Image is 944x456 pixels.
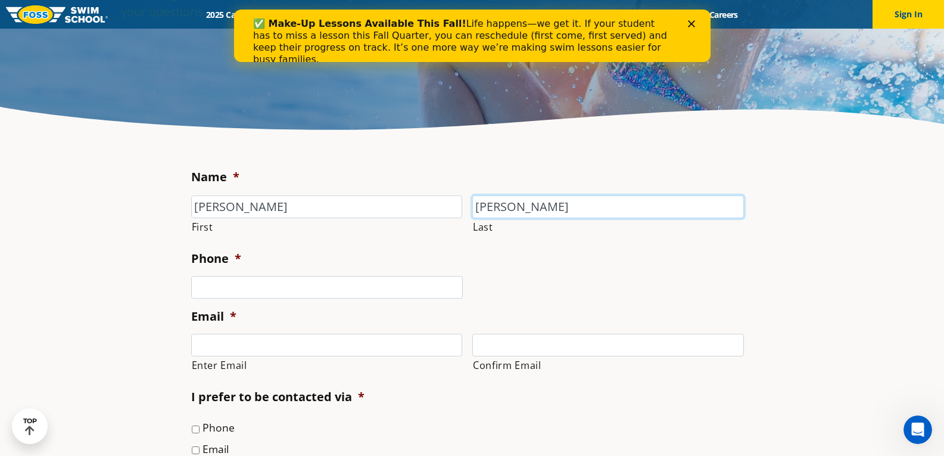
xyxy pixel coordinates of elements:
[472,196,744,218] input: Last name
[270,9,320,20] a: Schools
[196,9,270,20] a: 2025 Calendar
[191,251,241,266] label: Phone
[202,420,235,435] label: Phone
[320,9,425,20] a: Swim Path® Program
[192,219,463,235] label: First
[191,389,364,405] label: I prefer to be contacted via
[23,417,37,436] div: TOP
[473,219,744,235] label: Last
[473,357,744,374] label: Confirm Email
[19,8,232,20] b: ✅ Make-Up Lessons Available This Fall!
[234,10,711,62] iframe: Intercom live chat banner
[192,357,463,374] label: Enter Email
[699,9,748,20] a: Careers
[904,415,932,444] iframe: Intercom live chat
[454,11,466,18] div: Close
[191,309,236,324] label: Email
[6,5,108,24] img: FOSS Swim School Logo
[19,8,438,56] div: Life happens—we get it. If your student has to miss a lesson this Fall Quarter, you can reschedul...
[425,9,535,20] a: About [PERSON_NAME]
[191,196,463,218] input: First name
[191,169,239,185] label: Name
[661,9,699,20] a: Blog
[535,9,662,20] a: Swim Like [PERSON_NAME]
